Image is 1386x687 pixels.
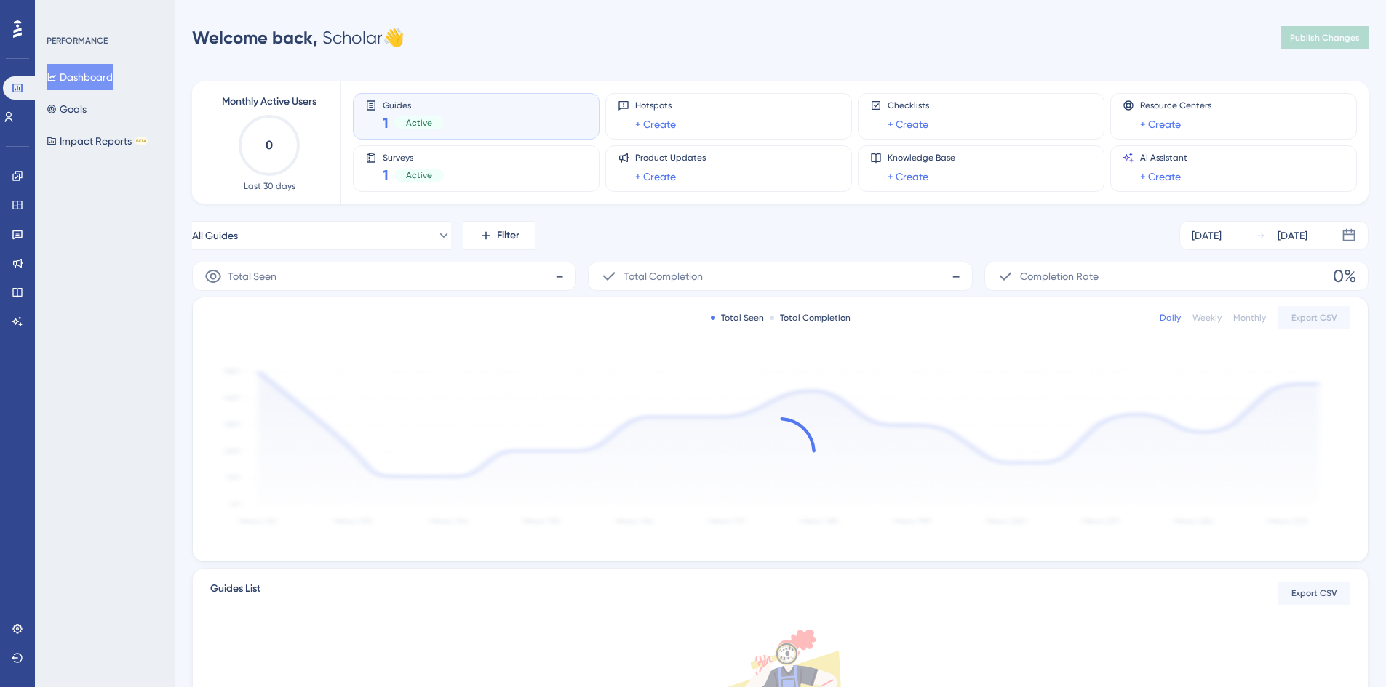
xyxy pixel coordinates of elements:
[47,64,113,90] button: Dashboard
[406,117,432,129] span: Active
[1278,582,1350,605] button: Export CSV
[406,169,432,181] span: Active
[635,116,676,133] a: + Create
[1140,152,1187,164] span: AI Assistant
[888,116,928,133] a: + Create
[1140,168,1181,185] a: + Create
[192,27,318,48] span: Welcome back,
[135,137,148,145] div: BETA
[228,268,276,285] span: Total Seen
[635,168,676,185] a: + Create
[47,96,87,122] button: Goals
[888,168,928,185] a: + Create
[210,580,260,606] span: Guides List
[888,100,929,111] span: Checklists
[555,265,564,288] span: -
[47,128,148,154] button: Impact ReportsBETA
[770,312,851,324] div: Total Completion
[266,138,273,152] text: 0
[497,227,519,244] span: Filter
[1140,100,1211,111] span: Resource Centers
[1020,268,1099,285] span: Completion Rate
[952,265,960,288] span: -
[1333,265,1356,288] span: 0%
[1281,26,1369,49] button: Publish Changes
[711,312,764,324] div: Total Seen
[222,93,316,111] span: Monthly Active Users
[635,152,706,164] span: Product Updates
[1140,116,1181,133] a: + Create
[463,221,535,250] button: Filter
[1291,587,1337,599] span: Export CSV
[383,113,389,133] span: 1
[192,221,451,250] button: All Guides
[1192,227,1222,244] div: [DATE]
[1233,312,1266,324] div: Monthly
[244,180,295,192] span: Last 30 days
[383,152,444,162] span: Surveys
[624,268,703,285] span: Total Completion
[888,152,955,164] span: Knowledge Base
[635,100,676,111] span: Hotspots
[1192,312,1222,324] div: Weekly
[192,26,405,49] div: Scholar 👋
[1290,32,1360,44] span: Publish Changes
[47,35,108,47] div: PERFORMANCE
[1160,312,1181,324] div: Daily
[1291,312,1337,324] span: Export CSV
[383,100,444,110] span: Guides
[192,227,238,244] span: All Guides
[383,165,389,185] span: 1
[1278,227,1307,244] div: [DATE]
[1278,306,1350,329] button: Export CSV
